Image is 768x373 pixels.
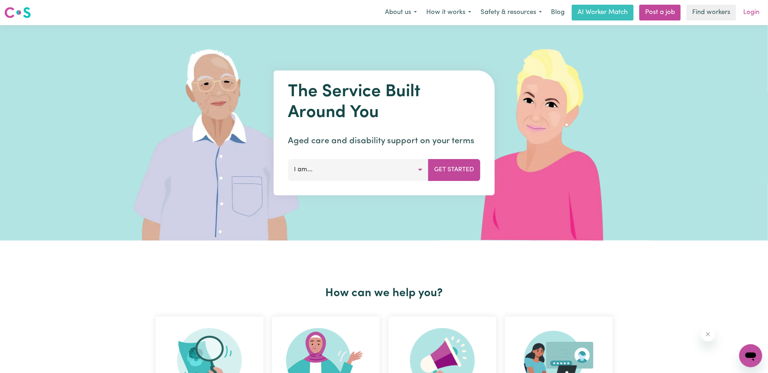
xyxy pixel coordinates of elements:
span: Need any help? [4,5,43,11]
a: AI Worker Match [572,5,634,20]
p: Aged care and disability support on your terms [288,135,480,148]
a: Post a job [639,5,681,20]
a: Blog [547,5,569,20]
button: Safety & resources [476,5,547,20]
a: Login [739,5,764,20]
h2: How can we help you? [151,286,617,300]
a: Careseekers logo [4,4,31,21]
button: Get Started [428,159,480,181]
button: About us [380,5,422,20]
a: Find workers [686,5,736,20]
iframe: Button to launch messaging window [739,344,762,367]
h1: The Service Built Around You [288,82,480,123]
button: I am... [288,159,428,181]
img: Careseekers logo [4,6,31,19]
iframe: Close message [701,327,715,341]
button: How it works [422,5,476,20]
